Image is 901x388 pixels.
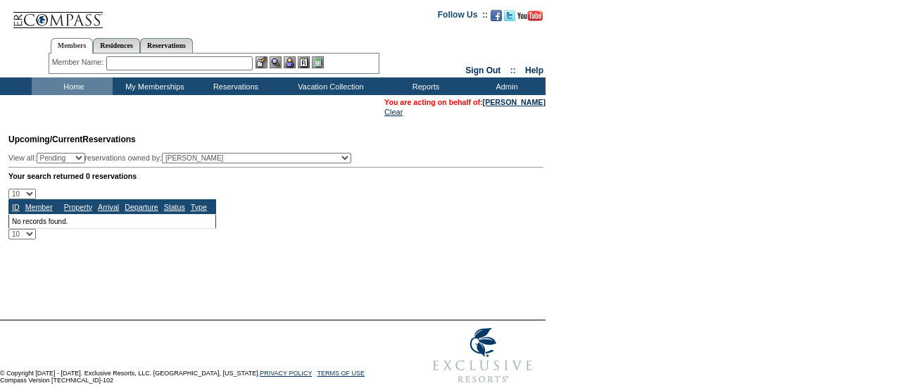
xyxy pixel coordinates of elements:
td: Vacation Collection [275,77,384,95]
a: Sign Out [465,65,500,75]
a: TERMS OF USE [317,370,365,377]
img: Impersonate [284,56,296,68]
a: Member [25,203,53,211]
img: Subscribe to our YouTube Channel [517,11,543,21]
a: Become our fan on Facebook [491,14,502,23]
td: Reports [384,77,465,95]
div: Your search returned 0 reservations [8,172,543,180]
a: Subscribe to our YouTube Channel [517,14,543,23]
a: Help [525,65,543,75]
span: Reservations [8,134,136,144]
a: ID [12,203,20,211]
span: You are acting on behalf of: [384,98,546,106]
div: Member Name: [52,56,106,68]
a: Property [64,203,92,211]
a: Status [164,203,185,211]
td: No records found. [9,214,216,228]
a: Type [191,203,207,211]
img: b_calculator.gif [312,56,324,68]
a: Residences [93,38,140,53]
img: Follow us on Twitter [504,10,515,21]
a: [PERSON_NAME] [483,98,546,106]
img: Become our fan on Facebook [491,10,502,21]
a: Arrival [98,203,119,211]
img: Reservations [298,56,310,68]
img: View [270,56,282,68]
td: Admin [465,77,546,95]
img: b_edit.gif [256,56,267,68]
td: Reservations [194,77,275,95]
a: Clear [384,108,403,116]
div: View all: reservations owned by: [8,153,358,163]
a: Reservations [140,38,193,53]
span: :: [510,65,516,75]
span: Upcoming/Current [8,134,82,144]
a: Departure [125,203,158,211]
a: PRIVACY POLICY [260,370,312,377]
td: My Memberships [113,77,194,95]
td: Follow Us :: [438,8,488,25]
td: Home [32,77,113,95]
a: Follow us on Twitter [504,14,515,23]
a: Members [51,38,94,54]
